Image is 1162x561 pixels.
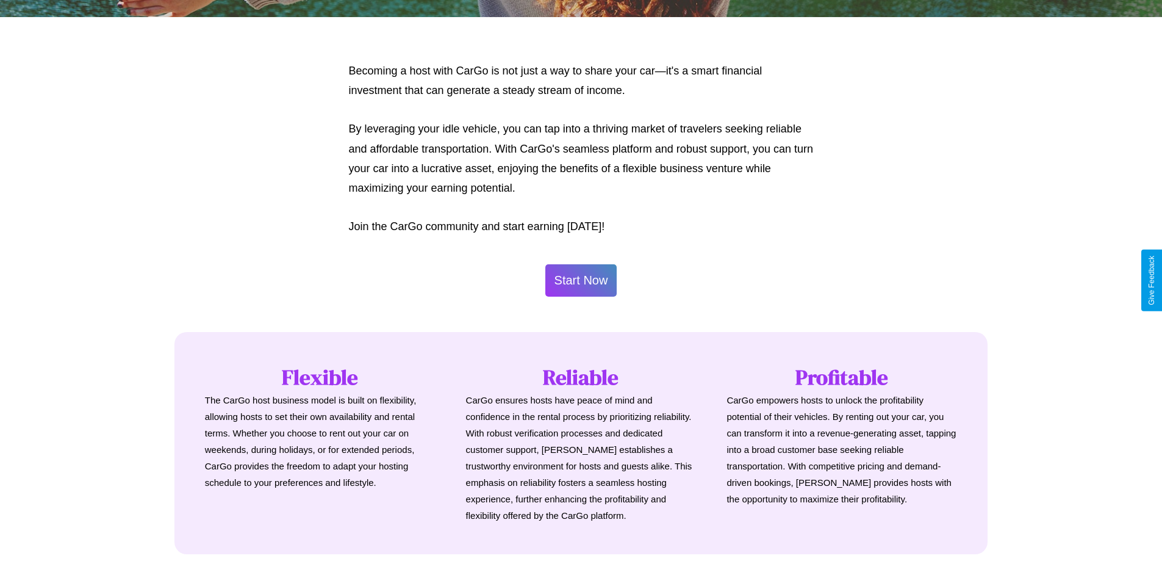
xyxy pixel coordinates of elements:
p: CarGo empowers hosts to unlock the profitability potential of their vehicles. By renting out your... [726,392,957,507]
p: Join the CarGo community and start earning [DATE]! [349,217,814,236]
p: CarGo ensures hosts have peace of mind and confidence in the rental process by prioritizing relia... [466,392,697,524]
h1: Profitable [726,363,957,392]
p: By leveraging your idle vehicle, you can tap into a thriving market of travelers seeking reliable... [349,119,814,198]
h1: Flexible [205,363,436,392]
p: The CarGo host business model is built on flexibility, allowing hosts to set their own availabili... [205,392,436,491]
p: Becoming a host with CarGo is not just a way to share your car—it's a smart financial investment ... [349,61,814,101]
div: Give Feedback [1147,256,1156,305]
h1: Reliable [466,363,697,392]
button: Start Now [545,264,617,297]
